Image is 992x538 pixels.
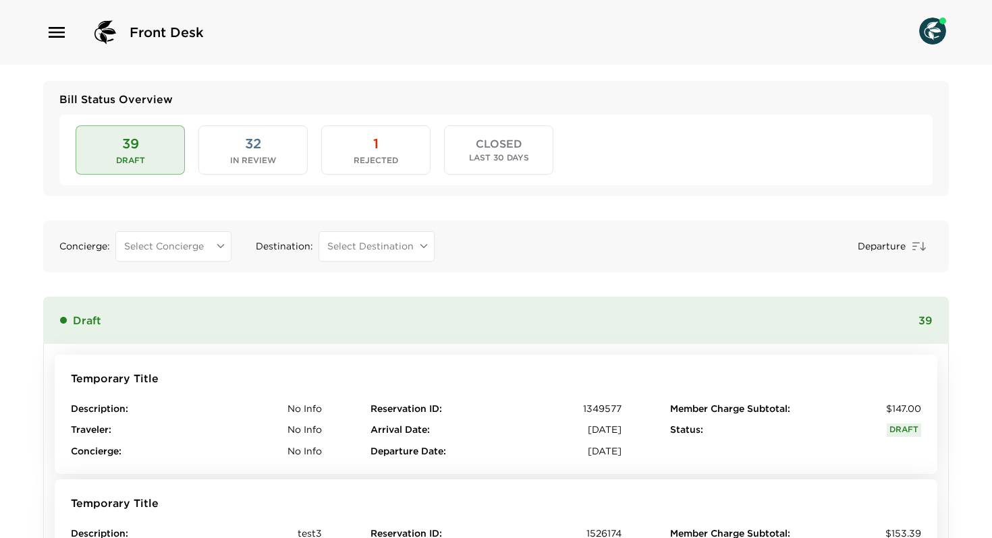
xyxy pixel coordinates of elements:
span: Draft [73,313,101,328]
span: 39 [122,134,139,153]
span: Select Destination [327,240,414,252]
span: Description : [71,402,128,416]
button: Temporary TitleDescription:No InfoTraveler:No InfoConcierge:No InfoReservation ID:1349577Arrival ... [55,355,937,474]
span: Draft [887,423,921,437]
span: Rejected [354,156,398,165]
img: User [919,18,946,44]
span: [DATE] [588,445,622,458]
img: logo [89,16,121,49]
span: Member Charge Subtotal : [670,402,790,416]
span: Temporary Title [71,496,159,510]
span: Concierge : [59,240,110,253]
span: Reservation ID : [370,402,442,416]
span: Bill Status Overview [59,92,933,107]
span: Concierge : [71,445,121,458]
span: In Review [230,156,276,165]
span: Traveler : [71,423,111,437]
span: $147.00 [886,402,921,416]
span: [DATE] [588,423,622,437]
button: 39Draft [76,125,185,174]
span: Destination : [256,240,313,253]
span: Departure Date : [370,445,446,458]
button: 32In Review [198,125,308,174]
span: Last 30 Days [469,153,529,162]
span: 1 [373,134,379,153]
span: No Info [287,445,322,458]
span: Status : [670,423,703,437]
span: 32 [245,134,261,153]
span: 39 [107,313,933,328]
span: CLOSED [476,138,522,150]
span: Temporary Title [71,371,159,386]
span: No Info [287,402,322,416]
span: 1349577 [583,402,622,416]
span: No Info [287,423,322,437]
span: Departure [858,240,906,253]
span: Front Desk [130,23,204,42]
span: Select Concierge [124,240,204,252]
span: Draft [116,156,145,165]
span: Arrival Date : [370,423,430,437]
button: CLOSEDLast 30 Days [444,125,553,174]
button: 1Rejected [321,125,431,174]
